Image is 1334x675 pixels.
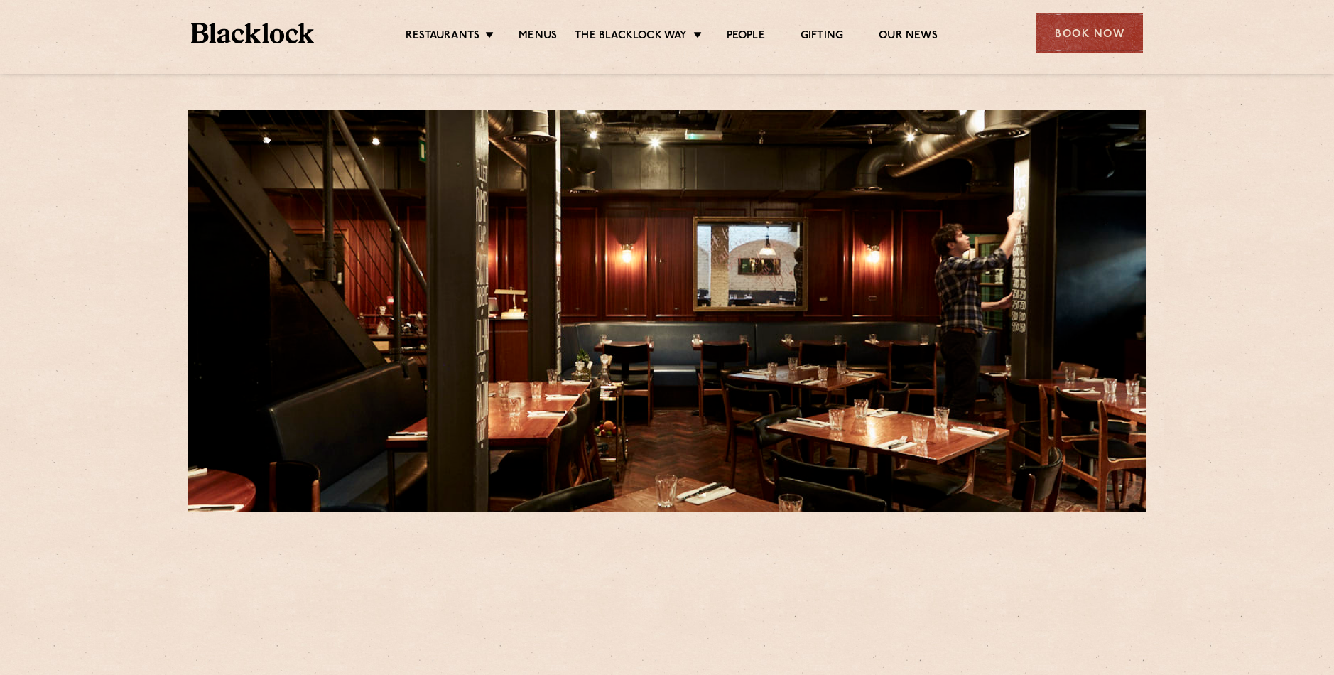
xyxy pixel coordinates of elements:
[519,29,557,45] a: Menus
[406,29,479,45] a: Restaurants
[575,29,687,45] a: The Blacklock Way
[879,29,938,45] a: Our News
[801,29,843,45] a: Gifting
[727,29,765,45] a: People
[191,23,314,43] img: BL_Textured_Logo-footer-cropped.svg
[1036,13,1143,53] div: Book Now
